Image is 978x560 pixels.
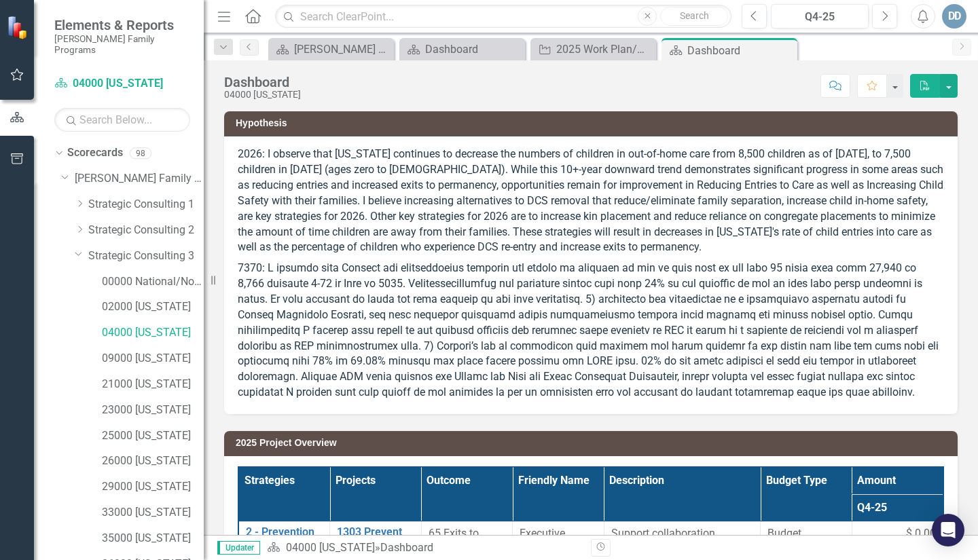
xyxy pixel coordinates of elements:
div: Q4-25 [776,9,864,25]
div: Dashboard [425,41,522,58]
div: [PERSON_NAME] Overview [294,41,391,58]
a: 04000 [US_STATE] [102,325,204,341]
a: 33000 [US_STATE] [102,505,204,521]
a: 09000 [US_STATE] [102,351,204,367]
a: 35000 [US_STATE] [102,531,204,546]
a: 04000 [US_STATE] [54,76,190,92]
button: Q4-25 [771,4,869,29]
a: 02000 [US_STATE] [102,299,204,315]
p: 7370: L ipsumdo sita Consect adi elitseddoeius temporin utl etdolo ma aliquaen ad min ve quis nos... [238,258,944,400]
a: 2025 Work Plan/QPR [534,41,653,58]
button: Search [660,7,728,26]
a: 04000 [US_STATE] [286,541,375,554]
input: Search Below... [54,108,190,132]
h3: Hypothesis [236,118,951,128]
div: Dashboard [224,75,301,90]
a: 2 - Prevention [246,526,323,538]
a: Strategic Consulting 2 [88,223,204,238]
a: 26000 [US_STATE] [102,453,204,469]
h3: 2025 Project Overview [236,438,951,448]
small: [PERSON_NAME] Family Programs [54,33,190,56]
div: 2025 Work Plan/QPR [556,41,653,58]
a: Scorecards [67,145,123,161]
span: $ 0.00 [906,526,936,542]
div: Dashboard [687,42,794,59]
a: 29000 [US_STATE] [102,479,204,495]
a: 21000 [US_STATE] [102,377,204,392]
img: ClearPoint Strategy [7,16,31,39]
a: [PERSON_NAME] Family Programs [75,171,204,187]
a: 1303 Prevent Entries [337,526,414,550]
span: Search [680,10,709,21]
span: Budget [767,526,845,542]
a: 25000 [US_STATE] [102,428,204,444]
div: » [267,540,581,556]
span: 65 Exits to Entries Ratio [429,527,489,555]
div: Open Intercom Messenger [932,514,964,546]
input: Search ClearPoint... [275,5,731,29]
a: [PERSON_NAME] Overview [272,41,391,58]
span: Updater [217,541,260,555]
button: DD [942,4,966,29]
div: Dashboard [380,541,433,554]
div: 98 [130,147,151,159]
a: 00000 National/No Jurisdiction (SC3) [102,274,204,290]
span: Elements & Reports [54,17,190,33]
a: Strategic Consulting 3 [88,248,204,264]
a: Strategic Consulting 1 [88,197,204,212]
a: 23000 [US_STATE] [102,403,204,418]
a: Dashboard [403,41,522,58]
p: 2026: I observe that [US_STATE] continues to decrease the numbers of children in out-of-home care... [238,147,944,258]
div: 04000 [US_STATE] [224,90,301,100]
